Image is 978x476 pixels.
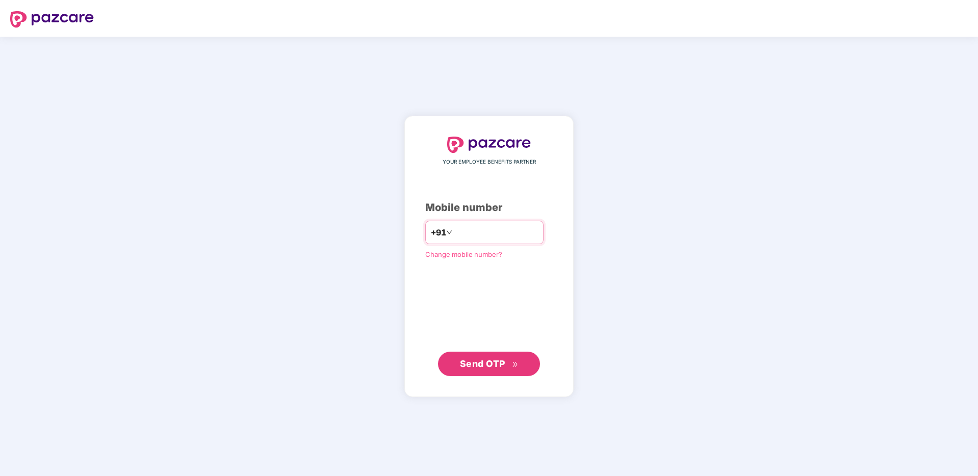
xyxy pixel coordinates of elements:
[460,358,505,369] span: Send OTP
[443,158,536,166] span: YOUR EMPLOYEE BENEFITS PARTNER
[10,11,94,28] img: logo
[431,226,446,239] span: +91
[512,361,519,368] span: double-right
[425,200,553,216] div: Mobile number
[425,250,502,258] a: Change mobile number?
[438,352,540,376] button: Send OTPdouble-right
[446,229,452,235] span: down
[447,137,531,153] img: logo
